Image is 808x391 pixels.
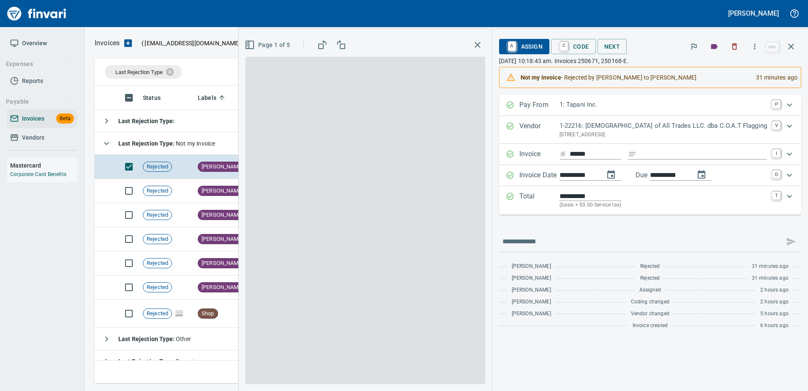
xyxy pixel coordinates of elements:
span: [PERSON_NAME] [198,259,246,267]
div: Expand [499,144,801,165]
span: Expenses [6,59,70,69]
a: esc [766,42,779,52]
span: Close invoice [764,36,801,57]
p: 1: Tapani Inc. [560,100,767,110]
span: Code [558,39,589,54]
span: Labels [198,93,227,103]
svg: Invoice description [628,150,636,158]
span: 31 minutes ago [752,262,789,271]
nav: breadcrumb [95,38,120,48]
p: Pay From [519,100,560,111]
span: This records your message into the invoice and notifies anyone mentioned [781,231,801,252]
button: Flag [685,37,703,56]
strong: Last Rejection Type : [118,336,176,342]
span: 5 hours ago [760,310,789,318]
a: T [772,191,781,200]
a: D [772,170,781,179]
span: Overview [22,38,47,49]
span: Coding changed [631,298,669,306]
span: [PERSON_NAME] [512,298,551,306]
button: Discard [725,37,744,56]
h6: Mastercard [10,161,77,170]
span: Assigned [639,286,661,295]
div: Expand [499,165,801,186]
span: [PERSON_NAME] [198,163,246,171]
a: Corporate Card Benefits [10,171,66,177]
button: change date [601,165,621,185]
span: Do not pay [118,358,205,365]
a: I [772,149,781,157]
button: AAssign [499,39,549,54]
span: Not my invoice [118,140,215,147]
button: Page 1 of 5 [243,37,293,53]
a: Overview [7,34,77,53]
svg: Invoice number [560,149,566,159]
div: Expand [499,186,801,215]
p: Invoice [519,149,560,160]
span: Rejected [143,211,172,219]
span: Last Rejection Type [115,69,163,75]
button: More [745,37,764,56]
button: Next [598,39,627,55]
a: A [508,41,516,51]
img: Finvari [5,3,68,24]
span: [PERSON_NAME] [512,274,551,283]
div: Expand [499,116,801,144]
button: [PERSON_NAME] [726,7,781,20]
span: Rejected [143,310,172,318]
a: InvoicesBeta [7,109,77,128]
span: Rejected [143,235,172,243]
p: Total [519,191,560,209]
span: Labels [198,93,216,103]
p: [STREET_ADDRESS] [560,131,767,139]
span: Other [118,336,191,342]
a: Reports [7,72,77,91]
p: Vendor [519,121,560,139]
p: Invoice Date [519,170,560,181]
span: [PERSON_NAME] [198,284,246,292]
span: Payable [6,96,70,107]
span: Rejected [640,274,660,283]
span: [PERSON_NAME] [512,310,551,318]
div: Last Rejection Type [105,65,182,79]
div: 31 minutes ago [749,70,797,85]
span: Page 1 of 5 [246,40,290,50]
span: [EMAIL_ADDRESS][DOMAIN_NAME] [144,39,241,47]
span: Rejected [143,163,172,171]
button: change due date [691,165,712,185]
span: Vendor changed [631,310,669,318]
span: Reports [22,76,43,86]
button: Labels [705,37,723,56]
div: - Rejected by [PERSON_NAME] to [PERSON_NAME] [521,70,749,85]
span: Pages Split [172,310,186,317]
span: Rejected [143,187,172,195]
span: Rejected [640,262,660,271]
span: Shop [198,310,218,318]
span: Next [604,41,620,52]
strong: Last Rejection Type : [118,358,176,365]
span: [PERSON_NAME] [512,286,551,295]
button: Payable [3,94,73,110]
span: Assign [506,39,543,54]
p: [DATE] 10:18:43 am. Invoices 250671, 250168-E. [499,57,801,65]
span: Beta [56,114,74,124]
span: Invoices [22,113,44,124]
button: Expenses [3,56,73,72]
p: Invoices [95,38,120,48]
span: 31 minutes ago [752,274,789,283]
strong: Not my invoice [521,74,561,81]
span: Vendors [22,132,44,143]
p: 1-22216: [DEMOGRAPHIC_DATA] of All Trades LLC. dba C.O.A.T Flagging [560,121,767,131]
span: 2 hours ago [760,286,789,295]
p: (basis + $0.00 Service tax) [560,201,767,209]
span: Status [143,93,161,103]
span: [PERSON_NAME] [512,262,551,271]
button: CCode [551,39,596,54]
span: Rejected [143,284,172,292]
span: [PERSON_NAME] [198,211,246,219]
span: 6 hours ago [760,322,789,330]
p: Due [636,170,676,180]
span: Invoice created [633,322,668,330]
a: P [772,100,781,108]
